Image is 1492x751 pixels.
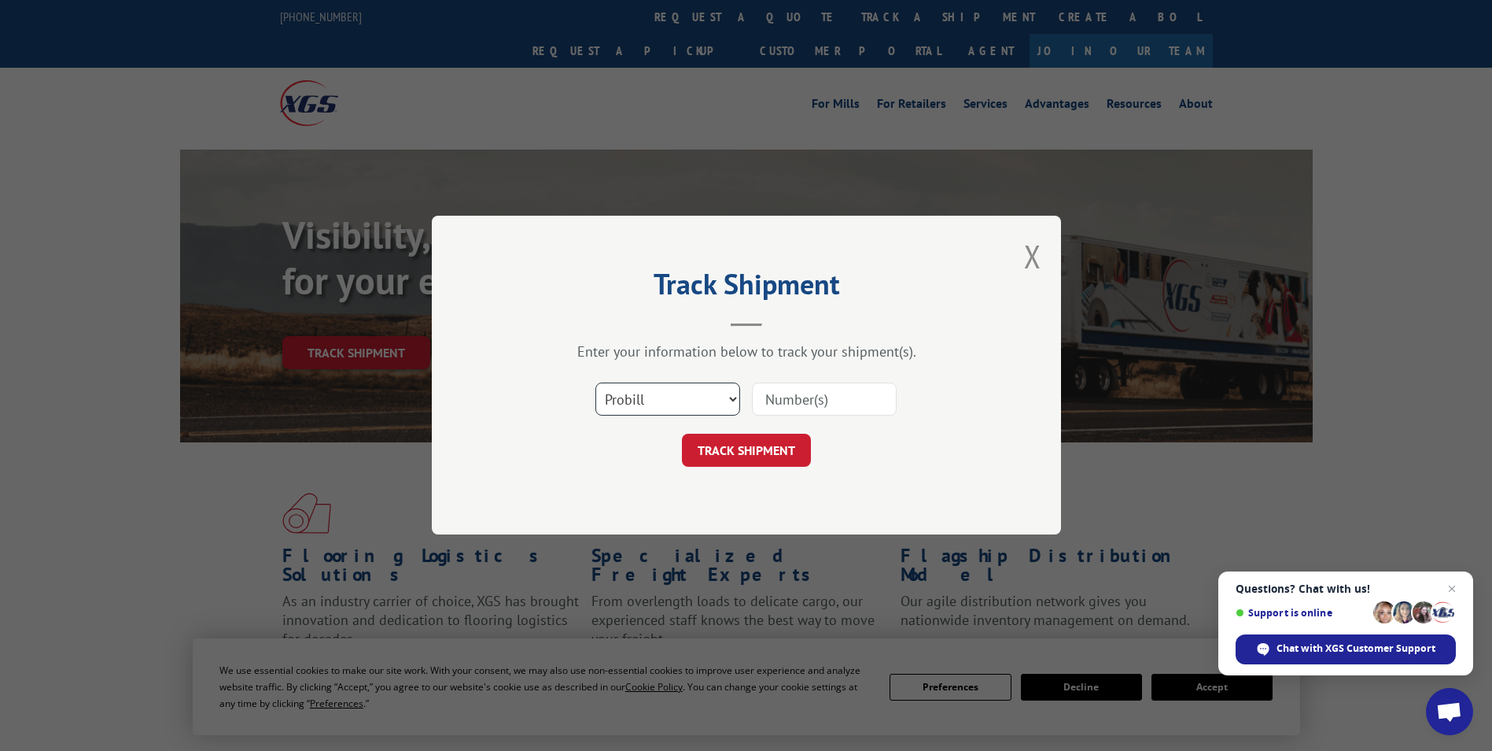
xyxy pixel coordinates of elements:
[510,343,982,361] div: Enter your information below to track your shipment(s).
[1426,688,1473,735] div: Open chat
[1276,642,1435,656] span: Chat with XGS Customer Support
[682,435,811,468] button: TRACK SHIPMENT
[1442,579,1461,598] span: Close chat
[1024,235,1041,277] button: Close modal
[752,383,897,416] input: Number(s)
[510,273,982,303] h2: Track Shipment
[1236,607,1368,619] span: Support is online
[1236,634,1456,664] div: Chat with XGS Customer Support
[1236,583,1456,595] span: Questions? Chat with us!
